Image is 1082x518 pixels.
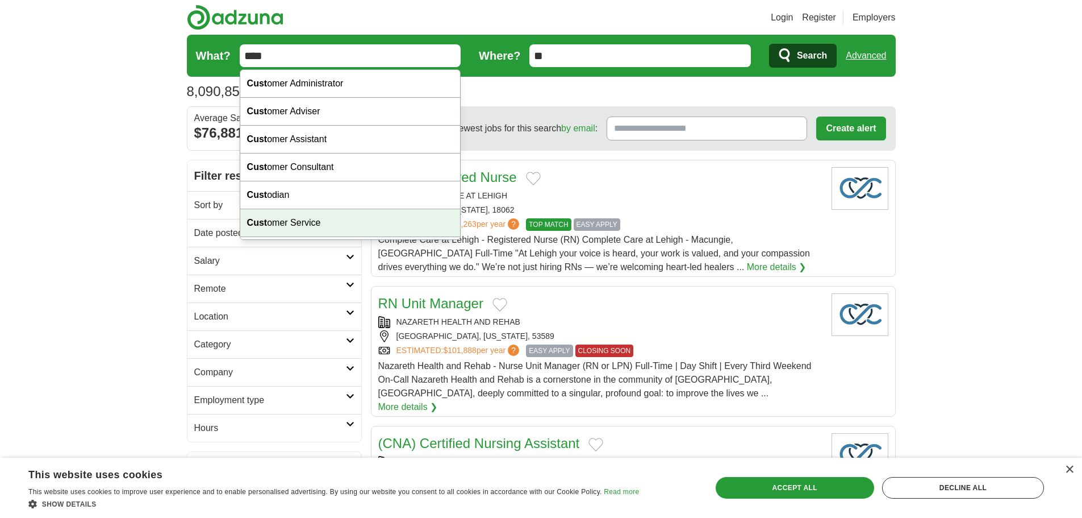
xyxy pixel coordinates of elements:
[194,282,346,296] h2: Remote
[588,438,603,451] button: Add to favorite jobs
[508,218,519,230] span: ?
[378,330,822,342] div: [GEOGRAPHIC_DATA], [US_STATE], 53589
[1065,466,1073,474] div: Close
[247,106,268,116] strong: Cust
[846,44,886,67] a: Advanced
[443,346,476,355] span: $101,888
[479,47,520,64] label: Where?
[187,160,361,191] h2: Filter results
[378,296,483,311] a: RN Unit Manager
[194,310,346,324] h2: Location
[378,361,812,398] span: Nazareth Health and Rehab - Nurse Unit Manager (RN or LPN) Full-Time | Day Shift | Every Third We...
[187,386,361,414] a: Employment type
[378,456,822,468] div: COMPLETE CARE AT [GEOGRAPHIC_DATA]
[194,254,346,268] h2: Salary
[28,465,611,482] div: This website uses cookies
[508,345,519,356] span: ?
[240,237,461,265] div: omer Support
[882,477,1044,499] div: Decline all
[247,78,268,88] strong: Cust
[797,44,827,67] span: Search
[747,260,807,274] a: More details ❯
[240,209,461,237] div: omer Service
[832,293,888,336] img: Company logo
[187,219,361,247] a: Date posted
[816,117,885,140] button: Create alert
[194,198,346,212] h2: Sort by
[194,114,354,123] div: Average Salary
[240,70,461,98] div: omer Administrator
[194,226,346,240] h2: Date posted
[247,162,268,172] strong: Cust
[196,47,231,64] label: What?
[716,477,874,499] div: Accept all
[396,345,522,357] a: ESTIMATED:$101,888per year?
[802,11,836,24] a: Register
[526,345,573,357] span: EASY APPLY
[42,500,97,508] span: Show details
[187,302,361,330] a: Location
[403,122,598,135] span: Receive the newest jobs for this search :
[771,11,793,24] a: Login
[378,436,580,451] a: (CNA) Certified Nursing Assistant
[378,190,822,202] div: COMPLETE CARE AT LEHIGH
[187,84,436,99] h1: Jobs in [GEOGRAPHIC_DATA]
[187,191,361,219] a: Sort by
[526,218,571,231] span: TOP MATCH
[853,11,896,24] a: Employers
[378,400,438,414] a: More details ❯
[378,235,810,272] span: Complete Care at Lehigh - Registered Nurse (RN) Complete Care at Lehigh - Macungie, [GEOGRAPHIC_D...
[604,488,639,496] a: Read more, opens a new window
[187,358,361,386] a: Company
[194,366,346,379] h2: Company
[240,98,461,126] div: omer Adviser
[561,123,595,133] a: by email
[187,81,248,102] span: 8,090,859
[194,123,354,143] div: $76,881
[194,338,346,351] h2: Category
[240,181,461,209] div: odian
[378,204,822,216] div: MACUNGIE, [US_STATE], 18062
[28,488,602,496] span: This website uses cookies to improve user experience and to enable personalised advertising. By u...
[240,126,461,154] div: omer Assistant
[28,498,639,509] div: Show details
[832,433,888,476] img: Company logo
[247,218,268,227] strong: Cust
[247,134,268,144] strong: Cust
[378,316,822,328] div: NAZARETH HEALTH AND REHAB
[187,275,361,302] a: Remote
[526,172,541,185] button: Add to favorite jobs
[187,414,361,442] a: Hours
[832,167,888,210] img: Company logo
[240,154,461,181] div: omer Consultant
[575,345,634,357] span: CLOSING SOON
[194,421,346,435] h2: Hours
[574,218,620,231] span: EASY APPLY
[187,5,283,30] img: Adzuna logo
[769,44,837,68] button: Search
[187,330,361,358] a: Category
[492,298,507,312] button: Add to favorite jobs
[187,247,361,275] a: Salary
[194,393,346,407] h2: Employment type
[247,190,268,200] strong: Cust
